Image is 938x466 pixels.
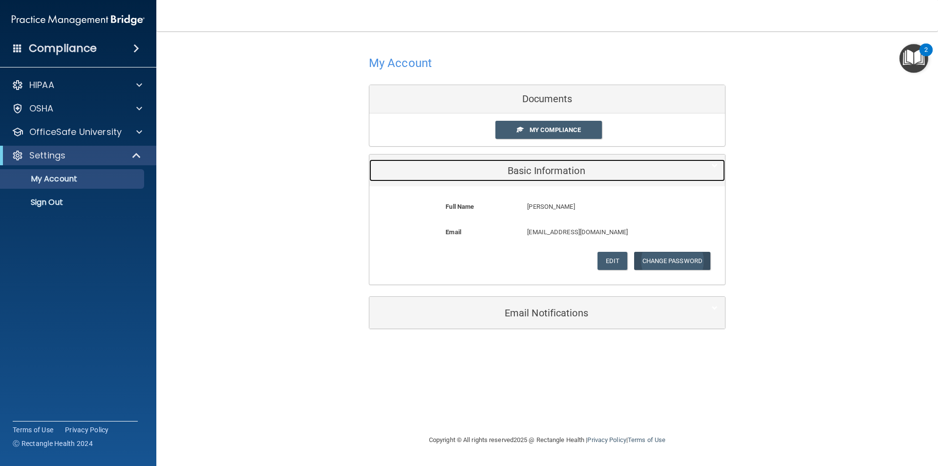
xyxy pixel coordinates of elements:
[12,150,142,161] a: Settings
[377,165,688,176] h5: Basic Information
[29,126,122,138] p: OfficeSafe University
[527,226,676,238] p: [EMAIL_ADDRESS][DOMAIN_NAME]
[13,425,53,435] a: Terms of Use
[6,198,140,207] p: Sign Out
[634,252,711,270] button: Change Password
[530,126,581,133] span: My Compliance
[29,79,54,91] p: HIPAA
[377,159,718,181] a: Basic Information
[446,203,474,210] b: Full Name
[924,50,928,63] div: 2
[29,103,54,114] p: OSHA
[369,57,432,69] h4: My Account
[369,424,725,456] div: Copyright © All rights reserved 2025 @ Rectangle Health | |
[6,174,140,184] p: My Account
[377,308,688,318] h5: Email Notifications
[377,302,718,324] a: Email Notifications
[29,42,97,55] h4: Compliance
[597,252,627,270] button: Edit
[628,436,665,444] a: Terms of Use
[446,228,461,236] b: Email
[899,44,928,73] button: Open Resource Center, 2 new notifications
[769,397,926,436] iframe: Drift Widget Chat Controller
[12,103,142,114] a: OSHA
[29,150,65,161] p: Settings
[12,79,142,91] a: HIPAA
[12,126,142,138] a: OfficeSafe University
[369,85,725,113] div: Documents
[527,201,676,213] p: [PERSON_NAME]
[65,425,109,435] a: Privacy Policy
[13,439,93,448] span: Ⓒ Rectangle Health 2024
[587,436,626,444] a: Privacy Policy
[12,10,145,30] img: PMB logo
